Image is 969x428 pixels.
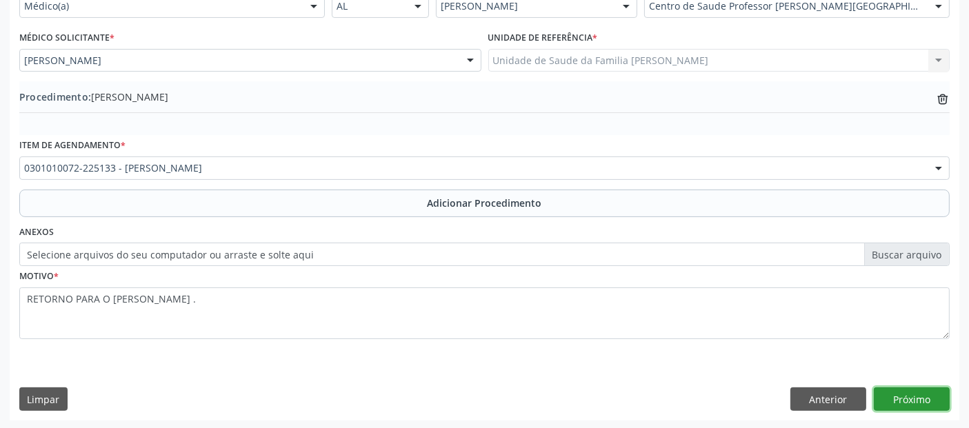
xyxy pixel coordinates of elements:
[19,90,91,103] span: Procedimento:
[428,196,542,210] span: Adicionar Procedimento
[24,161,921,175] span: 0301010072-225133 - [PERSON_NAME]
[874,387,950,411] button: Próximo
[19,135,126,156] label: Item de agendamento
[19,190,950,217] button: Adicionar Procedimento
[488,28,598,49] label: Unidade de referência
[790,387,866,411] button: Anterior
[19,222,54,243] label: Anexos
[19,28,114,49] label: Médico Solicitante
[19,90,168,104] span: [PERSON_NAME]
[19,266,59,287] label: Motivo
[24,54,453,68] span: [PERSON_NAME]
